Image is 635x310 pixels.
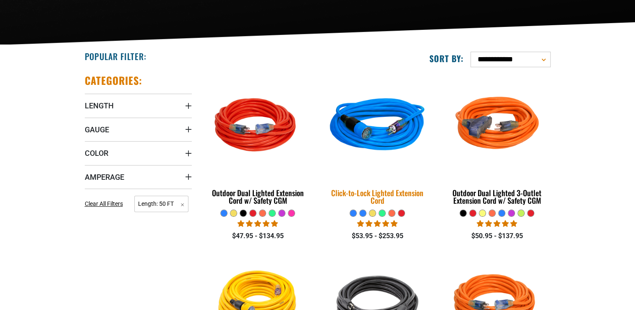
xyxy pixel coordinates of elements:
[85,125,109,134] span: Gauge
[324,74,431,209] a: blue Click-to-Lock Lighted Extension Cord
[85,118,192,141] summary: Gauge
[319,73,436,180] img: blue
[85,51,146,62] h2: Popular Filter:
[204,231,311,241] div: $47.95 - $134.95
[324,189,431,204] div: Click-to-Lock Lighted Extension Cord
[443,189,550,204] div: Outdoor Dual Lighted 3-Outlet Extension Cord w/ Safety CGM
[85,141,192,165] summary: Color
[134,200,188,208] a: Length: 50 FT
[85,165,192,189] summary: Amperage
[134,196,188,212] span: Length: 50 FT
[429,53,464,64] label: Sort by:
[85,172,124,182] span: Amperage
[444,78,550,175] img: orange
[85,74,143,87] h2: Categories:
[85,148,108,158] span: Color
[324,231,431,241] div: $53.95 - $253.95
[85,94,192,117] summary: Length
[443,231,550,241] div: $50.95 - $137.95
[85,200,126,208] a: Clear All Filters
[85,200,123,207] span: Clear All Filters
[477,220,517,228] span: 4.80 stars
[357,220,397,228] span: 4.87 stars
[204,74,311,209] a: Red Outdoor Dual Lighted Extension Cord w/ Safety CGM
[238,220,278,228] span: 4.81 stars
[204,189,311,204] div: Outdoor Dual Lighted Extension Cord w/ Safety CGM
[443,74,550,209] a: orange Outdoor Dual Lighted 3-Outlet Extension Cord w/ Safety CGM
[205,78,311,175] img: Red
[85,101,114,110] span: Length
